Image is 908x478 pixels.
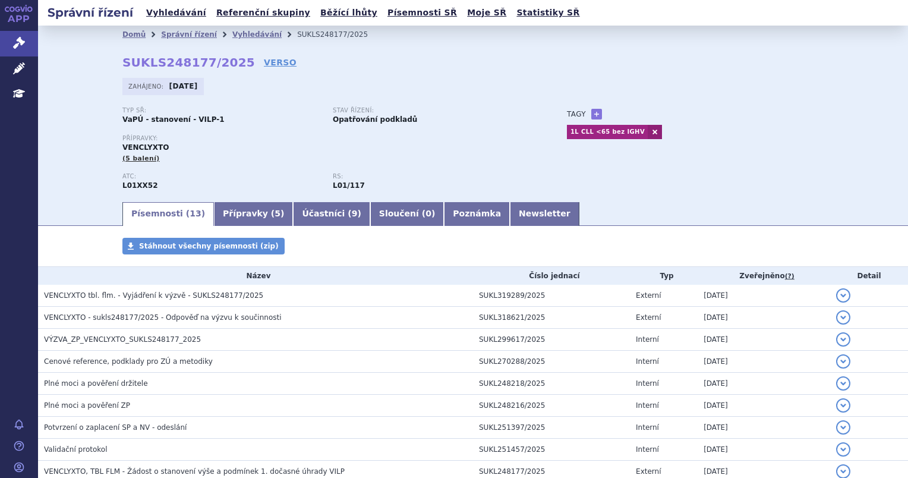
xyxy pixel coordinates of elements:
th: Zveřejněno [698,267,830,285]
td: [DATE] [698,329,830,351]
td: [DATE] [698,373,830,395]
span: Interní [636,423,659,432]
strong: venetoklax [333,181,365,190]
span: VENCLYXTO - sukls248177/2025 - Odpověď na výzvu k součinnosti [44,313,282,322]
a: Domů [122,30,146,39]
td: [DATE] [698,395,830,417]
td: SUKL318621/2025 [473,307,630,329]
a: Stáhnout všechny písemnosti (zip) [122,238,285,254]
p: RS: [333,173,531,180]
span: Externí [636,291,661,300]
td: SUKL251457/2025 [473,439,630,461]
td: SUKL251397/2025 [473,417,630,439]
td: SUKL248216/2025 [473,395,630,417]
span: Zahájeno: [128,81,166,91]
a: Písemnosti (13) [122,202,214,226]
span: (5 balení) [122,155,160,162]
td: [DATE] [698,307,830,329]
span: 0 [425,209,431,218]
button: detail [836,310,850,325]
span: Plné moci a pověření ZP [44,401,130,410]
span: Interní [636,379,659,388]
button: detail [836,398,850,413]
span: Interní [636,401,659,410]
td: [DATE] [698,417,830,439]
a: Písemnosti SŘ [384,5,461,21]
strong: SUKLS248177/2025 [122,55,255,70]
span: Interní [636,445,659,454]
a: + [591,109,602,119]
span: Externí [636,313,661,322]
p: Stav řízení: [333,107,531,114]
a: Vyhledávání [143,5,210,21]
p: ATC: [122,173,321,180]
strong: VENETOKLAX [122,181,158,190]
a: Sloučení (0) [370,202,444,226]
th: Typ [630,267,698,285]
button: detail [836,354,850,369]
span: Interní [636,357,659,366]
abbr: (?) [785,272,794,281]
td: SUKL319289/2025 [473,285,630,307]
a: 1L CLL <65 bez IGHV [567,125,648,139]
button: detail [836,288,850,303]
span: VENCLYXTO, TBL FLM - Žádost o stanovení výše a podmínek 1. dočasné úhrady VILP [44,467,345,476]
span: Potvrzení o zaplacení SP a NV - odeslání [44,423,187,432]
strong: [DATE] [169,82,198,90]
p: Přípravky: [122,135,543,142]
span: Interní [636,335,659,344]
span: Stáhnout všechny písemnosti (zip) [139,242,279,250]
span: 13 [190,209,201,218]
span: Externí [636,467,661,476]
td: [DATE] [698,439,830,461]
span: VENCLYXTO tbl. flm. - Vyjádření k výzvě - SUKLS248177/2025 [44,291,263,300]
td: [DATE] [698,285,830,307]
a: Účastníci (9) [293,202,370,226]
a: Přípravky (5) [214,202,293,226]
button: detail [836,442,850,457]
strong: Opatřování podkladů [333,115,417,124]
a: Referenční skupiny [213,5,314,21]
a: Vyhledávání [232,30,282,39]
span: Cenové reference, podklady pro ZÚ a metodiky [44,357,213,366]
span: 5 [275,209,280,218]
span: 9 [352,209,358,218]
a: Poznámka [444,202,510,226]
a: Statistiky SŘ [513,5,583,21]
h3: Tagy [567,107,586,121]
td: SUKL270288/2025 [473,351,630,373]
th: Název [38,267,473,285]
button: detail [836,332,850,347]
td: SUKL299617/2025 [473,329,630,351]
span: VÝZVA_ZP_VENCLYXTO_SUKLS248177_2025 [44,335,201,344]
th: Detail [830,267,908,285]
a: Běžící lhůty [317,5,381,21]
a: Moje SŘ [464,5,510,21]
span: VENCLYXTO [122,143,169,152]
td: [DATE] [698,351,830,373]
strong: VaPÚ - stanovení - VILP-1 [122,115,225,124]
h2: Správní řízení [38,4,143,21]
a: Správní řízení [161,30,217,39]
li: SUKLS248177/2025 [297,26,383,43]
a: VERSO [264,56,297,68]
span: Plné moci a pověření držitele [44,379,148,388]
button: detail [836,420,850,435]
span: Validační protokol [44,445,108,454]
p: Typ SŘ: [122,107,321,114]
button: detail [836,376,850,391]
a: Newsletter [510,202,579,226]
td: SUKL248218/2025 [473,373,630,395]
th: Číslo jednací [473,267,630,285]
